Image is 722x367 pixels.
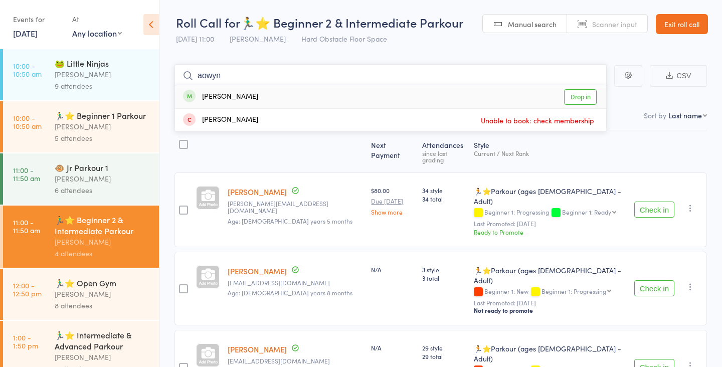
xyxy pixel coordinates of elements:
a: Exit roll call [656,14,708,34]
div: Beginner 1: New [474,288,626,296]
time: 12:00 - 12:50 pm [13,281,42,297]
small: joshuaamathias@gmail.com [228,357,363,364]
span: Scanner input [592,19,637,29]
time: 11:00 - 11:50 am [13,166,40,182]
span: 34 style [422,186,466,195]
small: Due [DATE] [371,198,414,205]
span: Hard Obstacle Floor Space [301,34,387,44]
span: Age: [DEMOGRAPHIC_DATA] years 8 months [228,288,352,297]
span: Unable to book: check membership [478,113,597,128]
div: 🏃‍♂️⭐ Open Gym [55,277,150,288]
span: [PERSON_NAME] [230,34,286,44]
div: 🏃⭐Parkour (ages [DEMOGRAPHIC_DATA] - Adult) [474,343,626,363]
div: [PERSON_NAME] [55,69,150,80]
span: 29 total [422,352,466,360]
div: [PERSON_NAME] [55,121,150,132]
small: Last Promoted: [DATE] [474,220,626,227]
div: 6 attendees [55,185,150,196]
span: 34 total [422,195,466,203]
a: 12:00 -12:50 pm🏃‍♂️⭐ Open Gym[PERSON_NAME]8 attendees [3,269,159,320]
span: 🏃‍♂️⭐ Beginner 2 & Intermediate Parkour [240,14,463,31]
a: [PERSON_NAME] [228,187,287,197]
div: Next Payment [367,135,418,168]
span: [DATE] 11:00 [176,34,214,44]
a: Drop in [564,89,597,105]
span: 3 style [422,265,466,274]
div: Any location [72,28,122,39]
small: lilyellow5@gmail.com [228,279,363,286]
div: [PERSON_NAME] [183,91,258,103]
div: 🏃‍♂️⭐ Beginner 2 & Intermediate Parkour [55,214,150,236]
div: N/A [371,343,414,352]
small: angela.m.fajardo80@gmail.com [228,200,363,215]
div: 4 attendees [55,248,150,259]
a: [PERSON_NAME] [228,344,287,354]
span: Roll Call for [176,14,240,31]
span: Age: [DEMOGRAPHIC_DATA] years 5 months [228,217,352,225]
div: At [72,11,122,28]
div: Atten­dances [418,135,470,168]
div: Beginner 1: Progressing [541,288,606,294]
a: 11:00 -11:50 am🏃‍♂️⭐ Beginner 2 & Intermediate Parkour[PERSON_NAME]4 attendees [3,206,159,268]
input: Search by name [174,64,607,87]
div: 9 attendees [55,80,150,92]
a: 10:00 -10:50 am🏃‍♂️⭐ Beginner 1 Parkour[PERSON_NAME]5 attendees [3,101,159,152]
div: Style [470,135,630,168]
button: CSV [650,65,707,87]
span: Manual search [508,19,557,29]
div: Beginner 1: Ready [562,209,611,215]
div: $80.00 [371,186,414,215]
span: 29 style [422,343,466,352]
div: 8 attendees [55,300,150,311]
div: 5 attendees [55,132,150,144]
small: Last Promoted: [DATE] [474,299,626,306]
div: 🏃⭐Parkour (ages [DEMOGRAPHIC_DATA] - Adult) [474,186,626,206]
div: [PERSON_NAME] [55,236,150,248]
div: Ready to Promote [474,228,626,236]
div: since last grading [422,150,466,163]
div: [PERSON_NAME] [183,114,258,126]
time: 10:00 - 10:50 am [13,114,42,130]
div: 🏃‍♂️⭐ Intermediate & Advanced Parkour [55,329,150,351]
div: Beginner 1: Progressing [474,209,626,217]
a: [PERSON_NAME] [228,266,287,276]
a: 10:00 -10:50 am🐸 Little Ninjas[PERSON_NAME]9 attendees [3,49,159,100]
div: 🐸 Little Ninjas [55,58,150,69]
div: Last name [668,110,702,120]
div: [PERSON_NAME] [55,351,150,363]
button: Check in [634,280,674,296]
div: [PERSON_NAME] [55,173,150,185]
div: 🏃‍♂️⭐ Beginner 1 Parkour [55,110,150,121]
time: 11:00 - 11:50 am [13,218,40,234]
a: 11:00 -11:50 am🐵 Jr Parkour 1[PERSON_NAME]6 attendees [3,153,159,205]
div: 🐵 Jr Parkour 1 [55,162,150,173]
div: N/A [371,265,414,274]
label: Sort by [644,110,666,120]
time: 10:00 - 10:50 am [13,62,42,78]
div: Current / Next Rank [474,150,626,156]
a: Show more [371,209,414,215]
div: Events for [13,11,62,28]
span: 3 total [422,274,466,282]
div: 🏃⭐Parkour (ages [DEMOGRAPHIC_DATA] - Adult) [474,265,626,285]
button: Check in [634,202,674,218]
time: 1:00 - 1:50 pm [13,333,38,349]
div: [PERSON_NAME] [55,288,150,300]
a: [DATE] [13,28,38,39]
div: Not ready to promote [474,306,626,314]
